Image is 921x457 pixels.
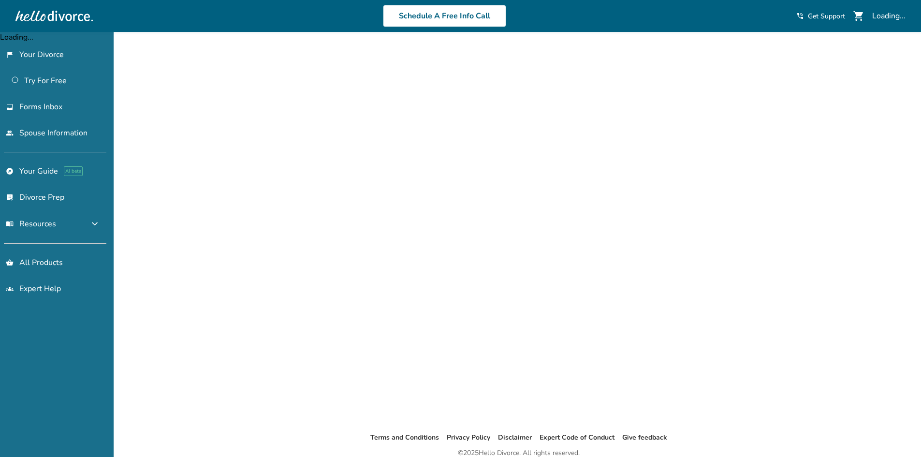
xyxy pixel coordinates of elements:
span: Forms Inbox [19,102,62,112]
li: Disclaimer [498,432,532,443]
span: inbox [6,103,14,111]
a: Schedule A Free Info Call [383,5,506,27]
span: flag_2 [6,51,14,59]
li: Give feedback [622,432,667,443]
span: people [6,129,14,137]
a: phone_in_talkGet Support [796,12,845,21]
span: menu_book [6,220,14,228]
a: Expert Code of Conduct [540,433,614,442]
span: AI beta [64,166,83,176]
span: groups [6,285,14,293]
span: Resources [6,219,56,229]
div: Loading... [872,11,906,21]
span: phone_in_talk [796,12,804,20]
a: Privacy Policy [447,433,490,442]
span: expand_more [89,218,101,230]
span: shopping_cart [853,10,864,22]
span: shopping_basket [6,259,14,266]
span: list_alt_check [6,193,14,201]
a: Terms and Conditions [370,433,439,442]
span: explore [6,167,14,175]
span: Get Support [808,12,845,21]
